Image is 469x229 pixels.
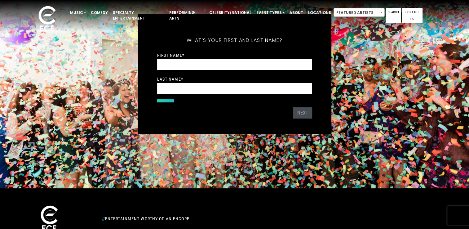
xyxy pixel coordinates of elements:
[102,216,105,221] span: //
[402,8,423,23] a: Contact Us
[98,214,303,224] div: Entertainment Worthy of an Encore
[334,8,384,17] span: Featured Artists
[68,7,88,18] a: Music
[157,52,184,58] label: First Name
[157,29,312,52] h5: What's your first and last name?
[207,7,254,18] a: Celebrity/National
[287,7,306,18] a: About
[32,4,63,34] img: ece_new_logo_whitev2-1.png
[157,76,183,82] label: Last Name
[386,8,401,23] a: Search
[110,7,167,24] a: Specialty Entertainment
[254,7,287,18] a: Event Types
[167,7,207,24] a: Performing Arts
[88,7,110,18] a: Comedy
[306,7,334,18] a: Locations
